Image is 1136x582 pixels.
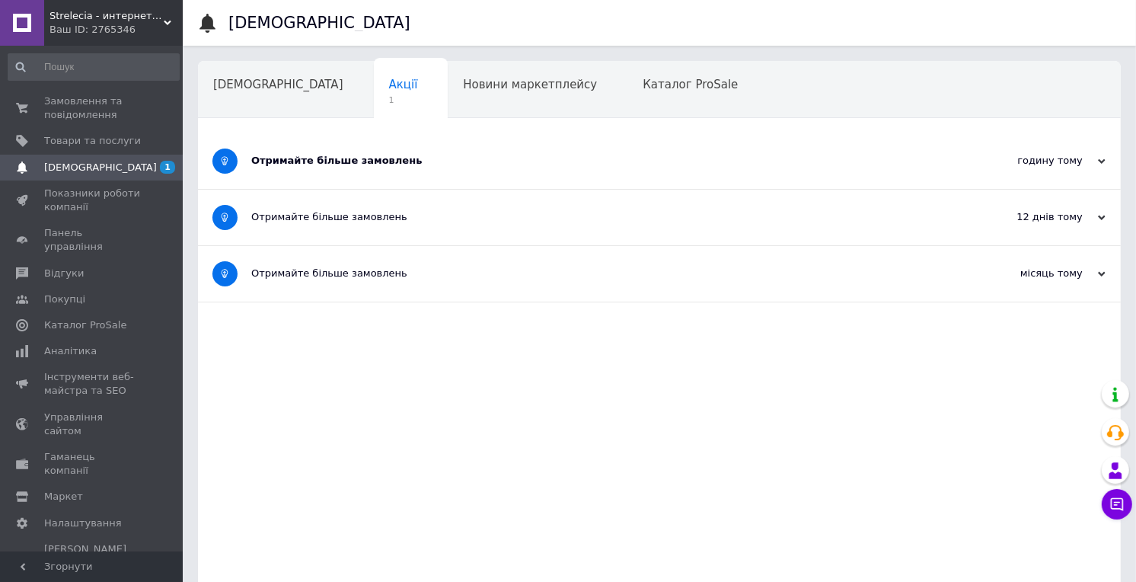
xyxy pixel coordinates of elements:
[389,94,418,106] span: 1
[49,23,183,37] div: Ваш ID: 2765346
[953,267,1106,280] div: місяць тому
[44,161,157,174] span: [DEMOGRAPHIC_DATA]
[463,78,597,91] span: Новини маркетплейсу
[251,154,953,168] div: Отримайте більше замовлень
[251,267,953,280] div: Отримайте більше замовлень
[44,344,97,358] span: Аналітика
[213,78,343,91] span: [DEMOGRAPHIC_DATA]
[643,78,738,91] span: Каталог ProSale
[953,154,1106,168] div: годину тому
[44,450,141,478] span: Гаманець компанії
[251,210,953,224] div: Отримайте більше замовлень
[44,293,85,306] span: Покупці
[1102,489,1132,520] button: Чат з покупцем
[44,94,141,122] span: Замовлення та повідомлення
[44,370,141,398] span: Інструменти веб-майстра та SEO
[44,318,126,332] span: Каталог ProSale
[44,516,122,530] span: Налаштування
[44,134,141,148] span: Товари та послуги
[160,161,175,174] span: 1
[44,411,141,438] span: Управління сайтом
[389,78,418,91] span: Акції
[49,9,164,23] span: Strelecia - интернет-магазин женских сумок, клатчей, рюкзаков и одежды
[44,226,141,254] span: Панель управління
[44,187,141,214] span: Показники роботи компанії
[228,14,410,32] h1: [DEMOGRAPHIC_DATA]
[44,267,84,280] span: Відгуки
[953,210,1106,224] div: 12 днів тому
[8,53,180,81] input: Пошук
[44,490,83,504] span: Маркет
